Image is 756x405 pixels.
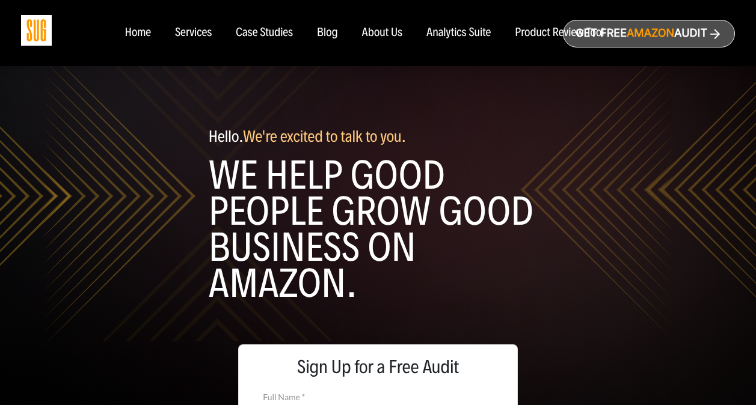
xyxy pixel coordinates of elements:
[236,26,293,40] a: Case Studies
[563,20,735,47] a: Get freeAmazonAudit
[175,26,212,40] a: Services
[263,391,493,404] label: Full Name *
[209,157,548,302] h1: WE help good people grow good business on amazon.
[124,26,150,40] a: Home
[209,128,548,145] p: Hello.
[243,127,406,146] span: We're excited to talk to you.
[251,357,505,377] span: Sign Up for a Free Audit
[317,26,338,40] a: Blog
[515,26,604,40] a: Product Review Tool
[21,15,52,46] img: Sug
[426,26,491,40] a: Analytics Suite
[362,26,403,40] a: About Us
[627,27,674,40] span: Amazon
